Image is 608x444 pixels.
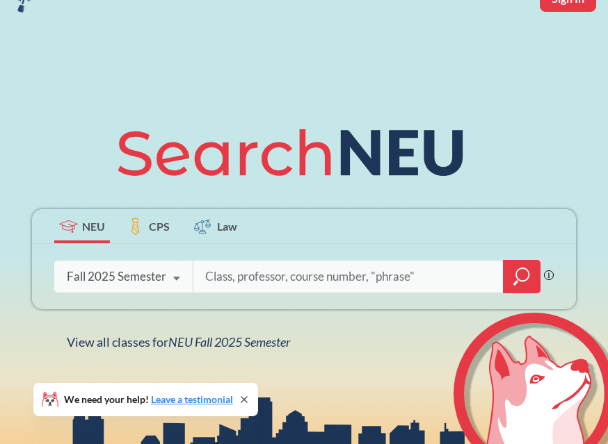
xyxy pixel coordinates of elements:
span: CPS [149,218,170,234]
span: We need your help! [64,395,233,404]
a: Leave a testimonial [151,393,233,405]
svg: magnifying glass [513,267,530,286]
span: View all classes for [67,334,290,350]
div: Fall 2025 Semester [67,269,166,284]
span: NEU Fall 2025 Semester [168,334,290,350]
input: Class, professor, course number, "phrase" [204,262,493,291]
span: NEU [82,218,105,234]
div: magnifying glass [503,260,541,293]
span: Law [217,218,237,234]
